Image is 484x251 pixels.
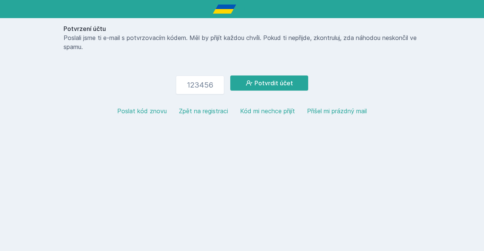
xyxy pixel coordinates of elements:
[64,24,420,33] h1: Potvrzení účtu
[307,106,367,115] button: Přišel mi prázdný mail
[179,106,228,115] button: Zpět na registraci
[64,33,420,51] p: Poslali jsme ti e-mail s potvrzovacím kódem. Měl by přijít každou chvíli. Pokud ti nepřijde, zkon...
[230,75,308,91] button: Potvrdit účet
[176,75,224,94] input: 123456
[117,106,167,115] button: Poslat kód znovu
[240,106,295,115] button: Kód mi nechce přijít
